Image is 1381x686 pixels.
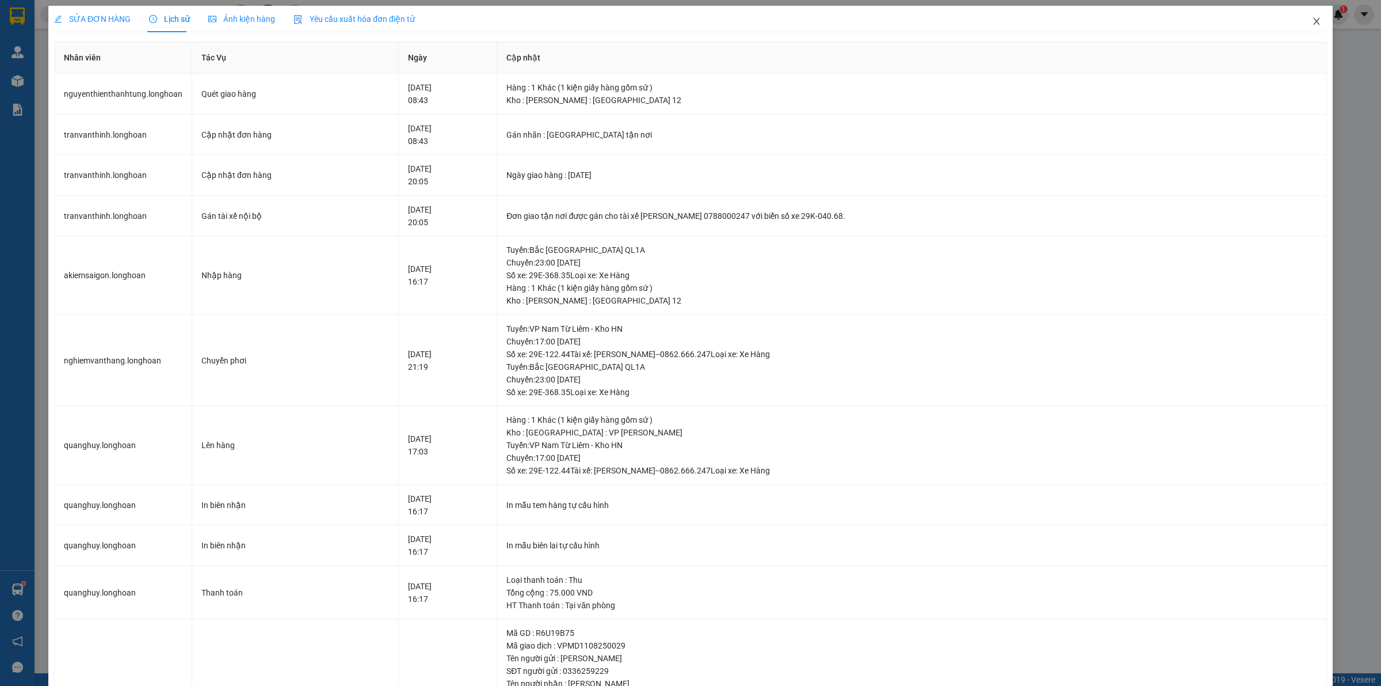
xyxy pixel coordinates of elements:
[506,652,1317,665] div: Tên người gửi : [PERSON_NAME]
[201,210,389,222] div: Gán tài xế nội bộ
[506,361,1317,399] div: Tuyến : Bắc [GEOGRAPHIC_DATA] QL1A Chuyến: 23:00 [DATE] Số xe: 29E-368.35 Loại xe: Xe Hàng
[54,15,62,23] span: edit
[55,42,192,74] th: Nhân viên
[506,414,1317,426] div: Hàng : 1 Khác (1 kiện giấy hàng gốm sứ )
[506,81,1317,94] div: Hàng : 1 Khác (1 kiện giấy hàng gốm sứ )
[55,485,192,526] td: quanghuy.longhoan
[201,169,389,181] div: Cập nhật đơn hàng
[55,406,192,485] td: quanghuy.longhoan
[506,244,1317,282] div: Tuyến : Bắc [GEOGRAPHIC_DATA] QL1A Chuyến: 23:00 [DATE] Số xe: 29E-368.35 Loại xe: Xe Hàng
[208,14,275,24] span: Ảnh kiện hàng
[408,162,488,188] div: [DATE] 20:05
[201,539,389,552] div: In biên nhận
[408,580,488,605] div: [DATE] 16:17
[55,115,192,156] td: tranvanthinh.longhoan
[506,169,1317,181] div: Ngày giao hàng : [DATE]
[506,539,1317,552] div: In mẫu biên lai tự cấu hình
[201,586,389,599] div: Thanh toán
[208,15,216,23] span: picture
[506,282,1317,294] div: Hàng : 1 Khác (1 kiện giấy hàng gốm sứ )
[55,315,192,407] td: nghiemvanthang.longhoan
[55,74,192,115] td: nguyenthienthanhtung.longhoan
[408,263,488,288] div: [DATE] 16:17
[55,566,192,620] td: quanghuy.longhoan
[149,14,190,24] span: Lịch sử
[506,499,1317,511] div: In mẫu tem hàng tự cấu hình
[408,533,488,558] div: [DATE] 16:17
[54,14,131,24] span: SỬA ĐƠN HÀNG
[506,426,1317,439] div: Kho : [GEOGRAPHIC_DATA] : VP [PERSON_NAME]
[506,627,1317,639] div: Mã GD : R6U19B75
[201,269,389,282] div: Nhập hàng
[201,354,389,367] div: Chuyển phơi
[55,525,192,566] td: quanghuy.longhoan
[293,14,415,24] span: Yêu cầu xuất hóa đơn điện tử
[201,88,389,100] div: Quét giao hàng
[506,294,1317,307] div: Kho : [PERSON_NAME] : [GEOGRAPHIC_DATA] 12
[506,128,1317,141] div: Gán nhãn : [GEOGRAPHIC_DATA] tận nơi
[408,203,488,229] div: [DATE] 20:05
[506,94,1317,107] div: Kho : [PERSON_NAME] : [GEOGRAPHIC_DATA] 12
[201,128,389,141] div: Cập nhật đơn hàng
[506,599,1317,612] div: HT Thanh toán : Tại văn phòng
[506,210,1317,222] div: Đơn giao tận nơi được gán cho tài xế [PERSON_NAME] 0788000247 với biển số xe 29K-040.68.
[201,499,389,511] div: In biên nhận
[506,639,1317,652] div: Mã giao dịch : VPMD1108250029
[506,574,1317,586] div: Loại thanh toán : Thu
[506,439,1317,477] div: Tuyến : VP Nam Từ Liêm - Kho HN Chuyến: 17:00 [DATE] Số xe: 29E-122.44 Tài xế: [PERSON_NAME]--086...
[506,586,1317,599] div: Tổng cộng : 75.000 VND
[1312,17,1321,26] span: close
[408,348,488,373] div: [DATE] 21:19
[408,492,488,518] div: [DATE] 16:17
[497,42,1327,74] th: Cập nhật
[408,81,488,107] div: [DATE] 08:43
[201,439,389,452] div: Lên hàng
[399,42,498,74] th: Ngày
[293,15,303,24] img: icon
[506,665,1317,677] div: SĐT người gửi : 0336259229
[192,42,399,74] th: Tác Vụ
[55,196,192,237] td: tranvanthinh.longhoan
[55,236,192,315] td: akiemsaigon.longhoan
[149,15,157,23] span: clock-circle
[408,122,488,147] div: [DATE] 08:43
[506,323,1317,361] div: Tuyến : VP Nam Từ Liêm - Kho HN Chuyến: 17:00 [DATE] Số xe: 29E-122.44 Tài xế: [PERSON_NAME]--086...
[1300,6,1333,38] button: Close
[408,433,488,458] div: [DATE] 17:03
[55,155,192,196] td: tranvanthinh.longhoan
